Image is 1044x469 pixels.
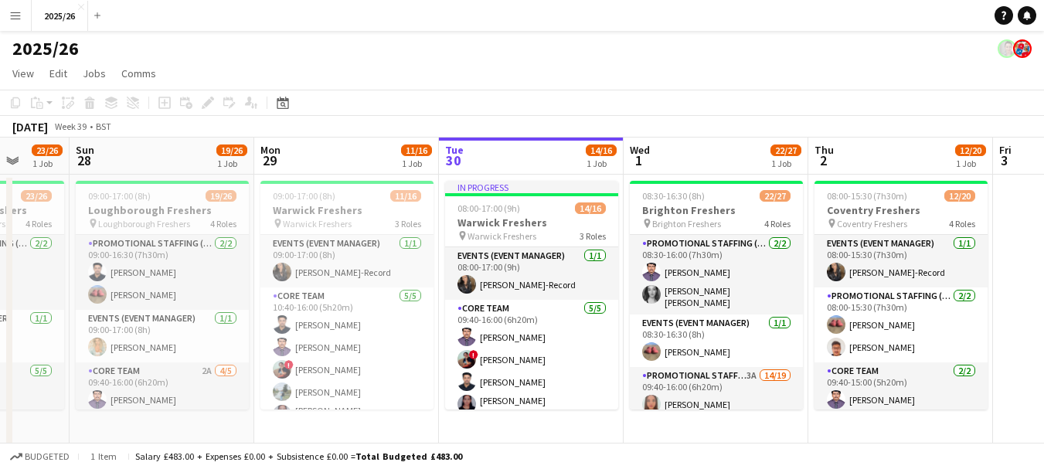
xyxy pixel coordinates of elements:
button: 2025/26 [32,1,88,31]
a: Edit [43,63,73,83]
span: Edit [49,66,67,80]
span: View [12,66,34,80]
span: Total Budgeted £483.00 [355,450,462,462]
app-user-avatar: Event Managers [1013,39,1032,58]
a: Jobs [77,63,112,83]
button: Budgeted [8,448,72,465]
span: Week 39 [51,121,90,132]
h1: 2025/26 [12,37,79,60]
div: Salary £483.00 + Expenses £0.00 + Subsistence £0.00 = [135,450,462,462]
span: 1 item [85,450,122,462]
a: Comms [115,63,162,83]
a: View [6,63,40,83]
span: Budgeted [25,451,70,462]
span: Comms [121,66,156,80]
div: [DATE] [12,119,48,134]
span: Jobs [83,66,106,80]
div: BST [96,121,111,132]
app-user-avatar: Mica Young [998,39,1016,58]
